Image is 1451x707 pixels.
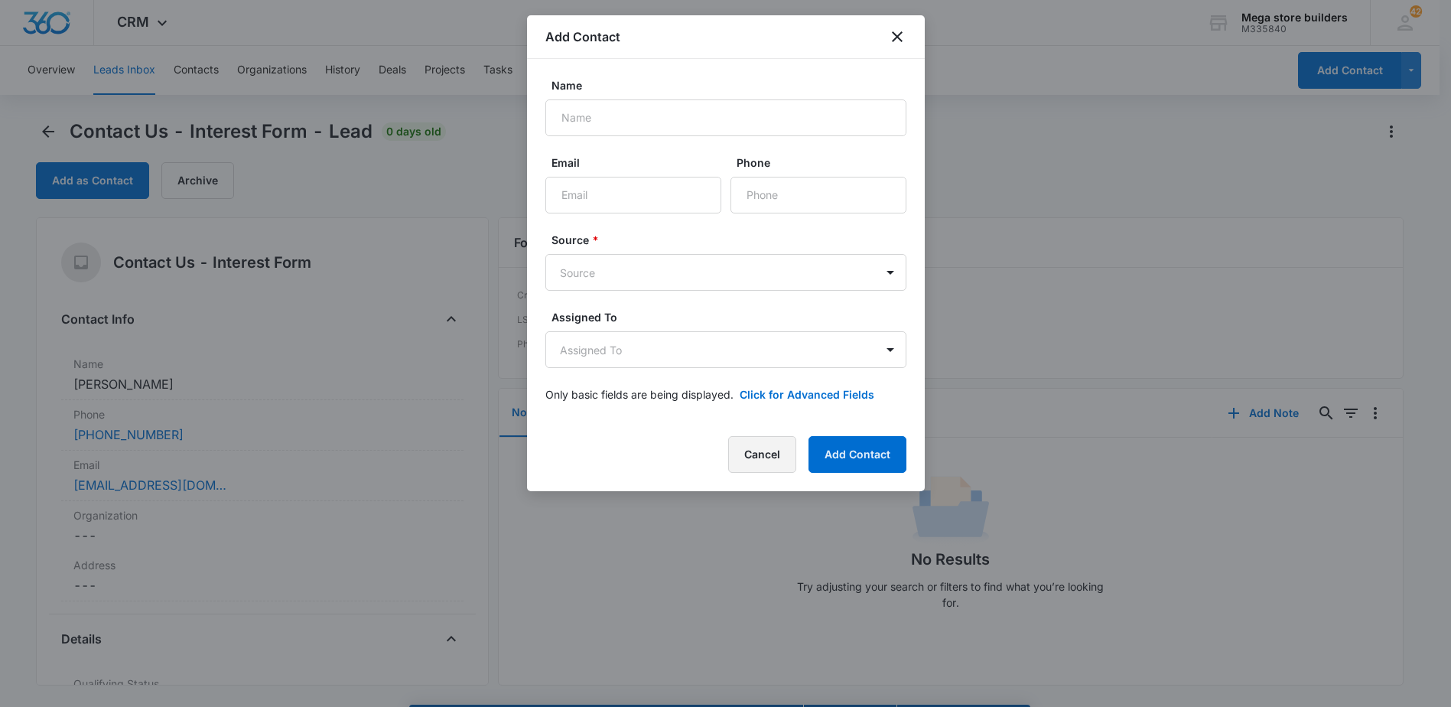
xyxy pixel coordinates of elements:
button: close [888,28,906,46]
label: Name [551,77,913,93]
input: Name [545,99,906,136]
label: Email [551,155,727,171]
input: Phone [730,177,906,213]
h1: Add Contact [545,28,620,46]
button: Click for Advanced Fields [740,386,874,402]
input: Email [545,177,721,213]
label: Assigned To [551,309,913,325]
label: Phone [737,155,913,171]
p: Only basic fields are being displayed. [545,386,734,402]
button: Add Contact [808,436,906,473]
label: Source [551,232,913,248]
button: Cancel [728,436,796,473]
